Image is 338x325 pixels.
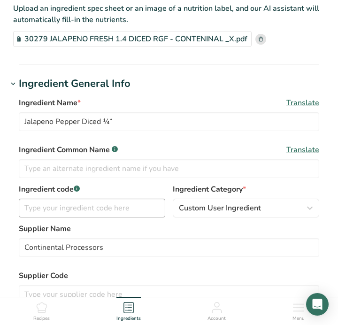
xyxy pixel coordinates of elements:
span: Translate [286,97,319,108]
input: Type your ingredient name here [19,112,319,131]
a: Ingredients [116,297,141,323]
a: Recipes [33,297,50,323]
label: Ingredient Category [173,184,319,195]
a: Account [207,297,226,323]
span: Account [207,315,226,322]
div: Ingredient General Info [19,76,131,92]
span: Ingredients [116,315,141,322]
button: Custom User Ingredient [173,199,319,217]
span: Custom User Ingredient [179,202,261,214]
span: Recipes [33,315,50,322]
span: Menu [292,315,305,322]
input: Type your supplier name here [19,238,319,257]
p: Upload an ingredient spec sheet or an image of a nutrition label, and our AI assistant will autom... [13,3,325,25]
label: Supplier Code [19,270,319,281]
span: Ingredient Name [19,97,81,108]
span: Translate [286,144,319,155]
span: Ingredient Common Name [19,144,118,155]
div: Open Intercom Messenger [306,293,329,316]
label: Ingredient code [19,184,165,195]
input: Type an alternate ingredient name if you have [19,159,319,178]
label: Supplier Name [19,223,319,234]
input: Type your supplier code here [19,285,319,304]
input: Type your ingredient code here [19,199,165,217]
div: 30279 JALAPENO FRESH 1.4 DICED RGF - CONTENINAL _X.pdf [13,31,252,47]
